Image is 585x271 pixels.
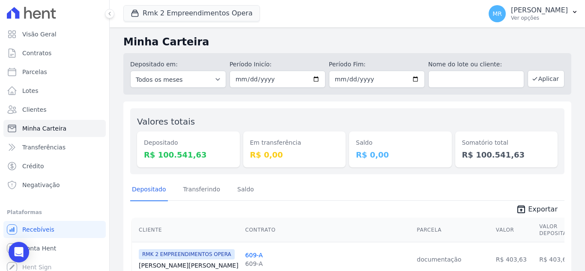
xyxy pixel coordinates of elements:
th: Parcela [413,218,492,242]
a: Transferências [3,139,106,156]
a: Contratos [3,45,106,62]
th: Valor [492,218,536,242]
button: MR [PERSON_NAME] Ver opções [482,2,585,26]
span: Recebíveis [22,225,54,234]
i: unarchive [516,204,526,214]
label: Período Fim: [329,60,425,69]
a: Parcelas [3,63,106,80]
dt: Depositado [144,138,233,147]
span: Transferências [22,143,66,152]
div: 609-A [245,259,263,268]
label: Período Inicío: [230,60,325,69]
label: Nome do lote ou cliente: [428,60,524,69]
a: unarchive Exportar [509,204,564,216]
a: Visão Geral [3,26,106,43]
p: [PERSON_NAME] [511,6,568,15]
a: Minha Carteira [3,120,106,137]
a: Transferindo [182,179,222,201]
dt: Saldo [356,138,445,147]
span: Visão Geral [22,30,57,39]
h2: Minha Carteira [123,34,571,50]
a: Saldo [236,179,256,201]
dd: R$ 0,00 [250,149,339,161]
span: Contratos [22,49,51,57]
span: MR [492,11,502,17]
div: Open Intercom Messenger [9,242,29,262]
p: Ver opções [511,15,568,21]
a: Lotes [3,82,106,99]
a: Clientes [3,101,106,118]
button: Rmk 2 Empreendimentos Opera [123,5,260,21]
th: Cliente [132,218,242,242]
dd: R$ 100.541,63 [462,149,551,161]
span: Negativação [22,181,60,189]
div: Plataformas [7,207,102,217]
dt: Somatório total [462,138,551,147]
a: Conta Hent [3,240,106,257]
a: documentação [417,256,461,263]
span: Parcelas [22,68,47,76]
span: Lotes [22,86,39,95]
span: Crédito [22,162,44,170]
th: Contrato [242,218,414,242]
th: Valor Depositado [536,218,579,242]
dd: R$ 0,00 [356,149,445,161]
dt: Em transferência [250,138,339,147]
button: Aplicar [528,70,564,87]
span: Exportar [528,204,558,214]
span: Clientes [22,105,46,114]
a: Depositado [130,179,168,201]
a: Recebíveis [3,221,106,238]
span: Minha Carteira [22,124,66,133]
a: Crédito [3,158,106,175]
a: [PERSON_NAME][PERSON_NAME] [139,261,239,270]
a: Negativação [3,176,106,194]
a: 609-A [245,252,263,259]
label: Depositado em: [130,61,178,68]
span: RMK 2 EMPREENDIMENTOS OPERA [139,249,235,259]
dd: R$ 100.541,63 [144,149,233,161]
label: Valores totais [137,116,195,127]
span: Conta Hent [22,244,56,253]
